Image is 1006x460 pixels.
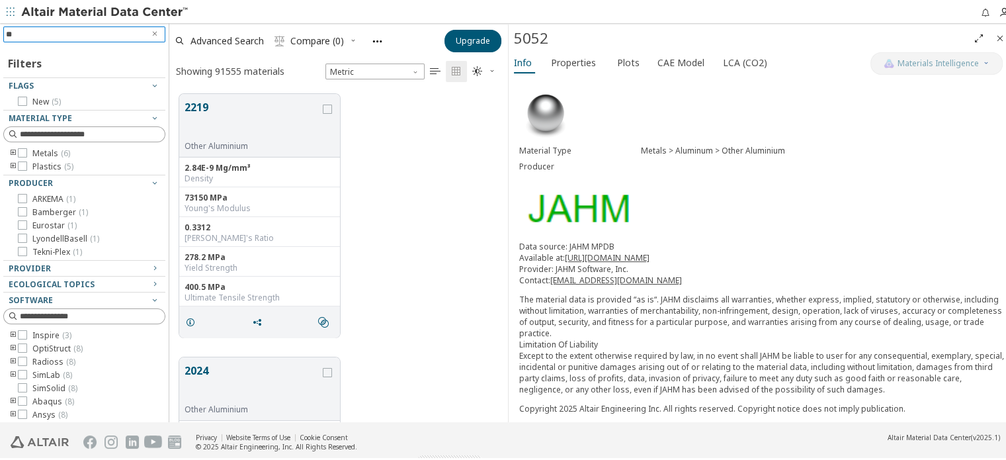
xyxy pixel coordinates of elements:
button: Clear text [144,24,165,40]
span: Provider [9,261,51,272]
span: Tekni-Plex [32,245,82,255]
a: Cookie Consent [300,431,348,440]
button: Similar search [312,307,340,334]
span: ( 1 ) [66,191,75,203]
i: toogle group [9,408,18,418]
span: Software [9,293,53,304]
div: Other Aluminium [185,402,320,413]
button: Theme [467,59,501,80]
div: Filters [3,44,48,75]
span: SimLab [32,368,72,379]
div: Young's Modulus [185,201,335,212]
span: CAE Model [657,50,704,71]
span: ( 8 ) [73,341,83,352]
i: toogle group [9,146,18,157]
a: [EMAIL_ADDRESS][DOMAIN_NAME] [550,273,682,284]
i: toogle group [9,394,18,405]
p: The material data is provided “as is“. JAHM disclaims all warranties, whether express, implied, s... [519,292,1005,393]
div: 73150 MPa [185,191,335,201]
span: Abaqus [32,394,74,405]
i: toogle group [9,355,18,365]
div: (v2025.1) [888,431,1000,440]
button: Flags [3,76,165,92]
button: Material Type [3,109,165,124]
i:  [274,34,285,44]
button: Ecological Topics [3,275,165,291]
span: LyondellBasell [32,232,99,242]
span: ( 3 ) [62,328,71,339]
button: Table View [425,59,446,80]
span: ( 1 ) [67,218,77,229]
div: 5052 [514,26,968,47]
button: AI CopilotMaterials Intelligence [870,50,1003,73]
span: ( 5 ) [64,159,73,170]
div: Density [185,171,335,182]
span: Eurostar [32,218,77,229]
span: ( 8 ) [58,407,67,418]
img: Material Type Image [519,85,572,138]
span: Metric [325,62,425,77]
span: ( 8 ) [68,381,77,392]
span: Material Type [9,111,72,122]
i:  [472,64,483,75]
div: Other Aluminium [185,139,320,150]
span: Flags [9,78,34,89]
span: Info [514,50,532,71]
p: Data source: JAHM MPDB Available at: Provider: JAHM Software, Inc. Contact: [519,239,1005,284]
img: Altair Material Data Center [21,4,190,17]
span: Bamberger [32,205,88,216]
div: © 2025 Altair Engineering, Inc. All Rights Reserved. [196,440,357,449]
button: Provider [3,259,165,275]
button: Producer [3,173,165,189]
span: Advanced Search [190,34,264,44]
div: 278.2 MPa [185,250,335,261]
button: Tile View [446,59,467,80]
span: OptiStruct [32,342,83,352]
span: Altair Material Data Center [888,431,971,440]
span: ( 6 ) [61,146,70,157]
span: SimSolid [32,381,77,392]
span: ARKEMA [32,192,75,203]
i:  [451,64,462,75]
span: New [32,95,61,105]
div: Ultimate Tensile Strength [185,291,335,301]
div: Unit System [325,62,425,77]
span: Producer [9,175,53,187]
button: Share [246,307,274,334]
span: ( 1 ) [79,205,88,216]
span: Plastics [32,160,73,170]
span: Ansys [32,408,67,418]
span: ( 1 ) [90,231,99,242]
img: Altair Engineering [11,434,69,446]
button: Software [3,291,165,306]
span: ( 8 ) [66,354,75,365]
div: [PERSON_NAME]'s Ratio [185,231,335,242]
div: Yield Strength [185,261,335,271]
div: 2.84E-9 Mg/mm³ [185,161,335,171]
span: ( 8 ) [65,394,74,405]
span: Properties [551,50,596,71]
button: 2024 [185,361,320,402]
a: Privacy [196,431,217,440]
i: toogle group [9,342,18,352]
span: Upgrade [456,34,490,44]
i: toogle group [9,160,18,170]
i:  [318,315,329,326]
span: Metals [32,146,70,157]
img: AI Copilot [884,56,894,67]
button: 2219 [185,97,320,139]
div: Material Type [519,144,641,154]
div: grid [169,82,508,421]
i:  [430,64,440,75]
img: Logo - Provider [519,183,636,228]
div: Producer [519,160,641,170]
span: Inspire [32,328,71,339]
a: Website Terms of Use [226,431,290,440]
i: toogle group [9,368,18,379]
span: Compare (0) [290,34,344,44]
div: 400.5 MPa [185,280,335,291]
span: LCA (CO2) [723,50,767,71]
span: ( 1 ) [73,244,82,255]
button: Upgrade [444,28,501,50]
span: ( 8 ) [63,367,72,379]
